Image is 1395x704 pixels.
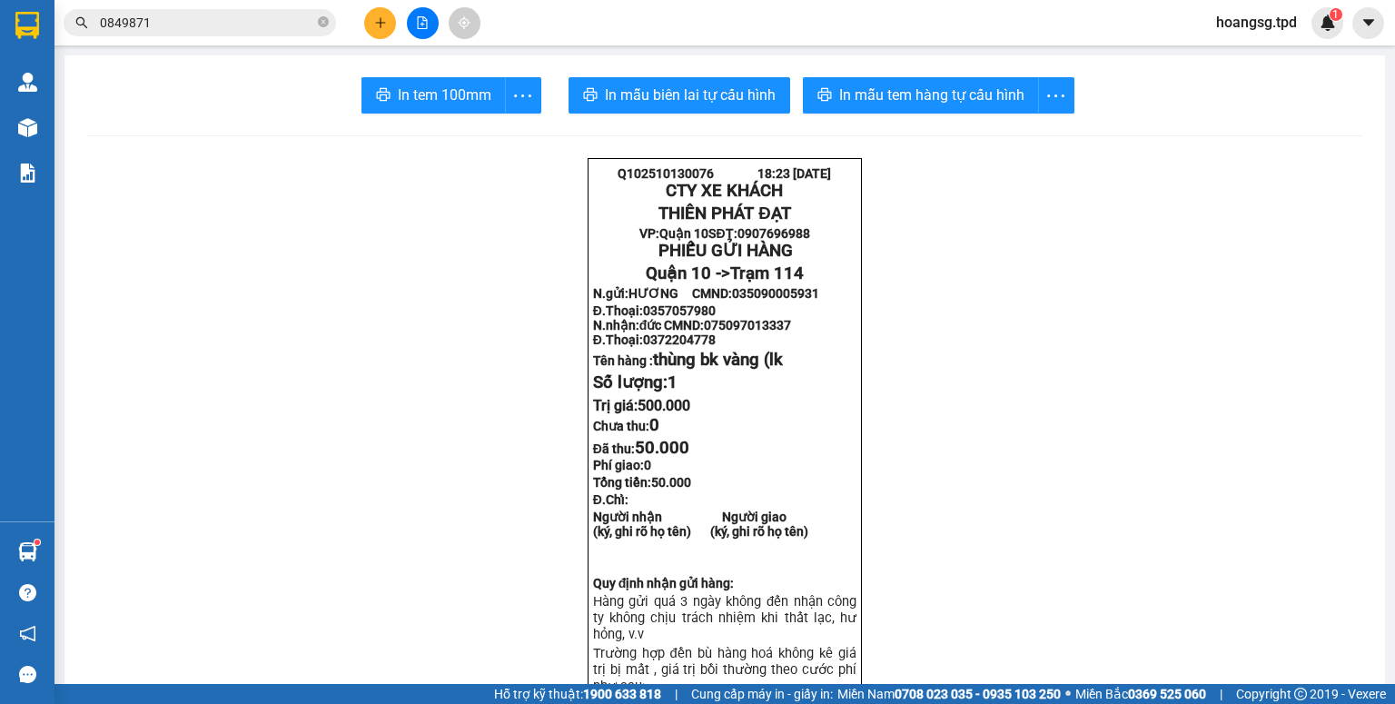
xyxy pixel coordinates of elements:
span: printer [817,87,832,104]
strong: Phí giao: [593,458,651,472]
span: copyright [1294,688,1307,700]
span: Hàng gửi quá 3 ngày không đến nhận công ty không chịu trách nhiệm khi thất lạc, hư hỏn... [593,593,856,642]
button: more [1038,77,1074,114]
input: Tìm tên, số ĐT hoặc mã đơn [100,13,314,33]
span: search [75,16,88,29]
span: 50.000 [651,475,691,490]
span: 50.000 [635,438,689,458]
span: caret-down [1360,15,1377,31]
strong: Người nhận Người giao [593,510,787,524]
span: | [675,684,678,704]
button: plus [364,7,396,39]
img: logo-vxr [15,12,39,39]
strong: Đ.Thoại: [593,332,716,347]
span: 500.000 [638,397,690,414]
span: 1 [668,372,678,392]
strong: Quy định nhận gửi hàng: [593,576,735,590]
strong: CTY XE KHÁCH [666,181,783,201]
span: 0 [649,415,659,435]
span: Miền Nam [837,684,1061,704]
span: more [506,84,540,107]
button: printerIn tem 100mm [361,77,506,114]
span: 0357057980 [643,303,716,318]
span: close-circle [318,15,329,32]
img: solution-icon [18,164,37,183]
span: question-circle [19,584,36,601]
sup: 1 [35,540,40,545]
img: warehouse-icon [18,542,37,561]
span: | [1220,684,1222,704]
span: 075097013337 [704,318,791,332]
button: aim [449,7,480,39]
span: file-add [416,16,429,29]
span: hoangsg.tpd [1202,11,1311,34]
strong: Chưa thu: [593,419,659,433]
span: Tổng tiền: [593,475,691,490]
strong: (ký, ghi rõ họ tên) (ký, ghi rõ họ tên) [593,524,808,539]
button: printerIn mẫu biên lai tự cấu hình [569,77,790,114]
strong: N.nhận: [593,318,792,332]
strong: THIÊN PHÁT ĐẠT [658,203,790,223]
span: Hỗ trợ kỹ thuật: [494,684,661,704]
span: Miền Bắc [1075,684,1206,704]
span: Đ.Chỉ: [593,492,628,507]
img: icon-new-feature [1320,15,1336,31]
strong: Tên hàng : [593,353,783,368]
strong: VP: SĐT: [639,226,809,241]
sup: 1 [1330,8,1342,21]
span: Cung cấp máy in - giấy in: [691,684,833,704]
span: Trường hợp đền bù hàng hoá không kê giá trị bị mất , giá trị bồi thường theo cước phí như sau: [593,645,856,694]
span: HƯƠNG CMND: [628,286,819,301]
span: Quận 10 [659,226,708,241]
strong: 0369 525 060 [1128,687,1206,701]
span: In tem 100mm [398,84,491,106]
span: ⚪️ [1065,690,1071,698]
span: printer [583,87,598,104]
button: caret-down [1352,7,1384,39]
span: Trị giá: [593,397,690,414]
span: đức CMND: [639,318,792,332]
strong: N.gửi: [593,286,819,301]
span: Trạm 114 [730,263,804,283]
span: more [1039,84,1073,107]
span: thùng bk vàng (lk [653,350,783,370]
span: 1 [1332,8,1339,21]
span: Quận 10 -> [646,263,804,283]
button: printerIn mẫu tem hàng tự cấu hình [803,77,1039,114]
img: warehouse-icon [18,73,37,92]
span: close-circle [318,16,329,27]
img: warehouse-icon [18,118,37,137]
strong: Đã thu: [593,441,689,456]
span: In mẫu biên lai tự cấu hình [605,84,776,106]
span: In mẫu tem hàng tự cấu hình [839,84,1024,106]
span: PHIẾU GỬI HÀNG [658,241,793,261]
span: notification [19,625,36,642]
span: 0 [644,458,651,472]
span: 18:23 [757,166,790,181]
span: [DATE] [793,166,831,181]
span: 0907696988 [737,226,810,241]
span: plus [374,16,387,29]
span: Q102510130076 [618,166,714,181]
strong: Đ.Thoại: [593,303,716,318]
span: message [19,666,36,683]
strong: 0708 023 035 - 0935 103 250 [895,687,1061,701]
button: more [505,77,541,114]
span: Số lượng: [593,372,678,392]
strong: 1900 633 818 [583,687,661,701]
span: aim [458,16,470,29]
button: file-add [407,7,439,39]
span: printer [376,87,391,104]
span: 035090005931 [732,286,819,301]
span: 0372204778 [643,332,716,347]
